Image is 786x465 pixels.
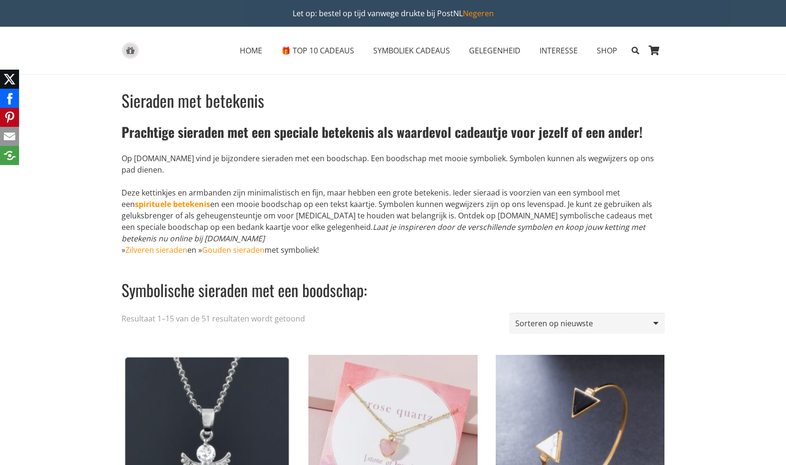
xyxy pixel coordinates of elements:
p: Op [DOMAIN_NAME] vind je bijzondere sieraden met een boodschap. Een boodschap met mooie symboliek... [122,153,657,176]
span: SYMBOLIEK CADEAUS [373,45,450,56]
a: SYMBOLIEK CADEAUSSYMBOLIEK CADEAUS Menu [364,39,459,62]
a: SHOPSHOP Menu [587,39,627,62]
a: GELEGENHEIDGELEGENHEID Menu [459,39,530,62]
p: Deze kettinkjes en armbanden zijn minimalistisch en fijn, maar hebben een grote betekenis. Ieder ... [122,187,657,256]
a: Zilveren sieraden [125,245,187,255]
span: SHOP [597,45,617,56]
strong: Prachtige sieraden met een speciale betekenis als waardevol cadeautje voor jezelf of een ander! [122,122,643,142]
span: INTERESSE [540,45,578,56]
a: spirituele betekenis [135,199,210,209]
select: Winkelbestelling [509,313,664,334]
span: 🎁 TOP 10 CADEAUS [281,45,354,56]
h1: Sieraden met betekenis [122,90,657,111]
p: Resultaat 1–15 van de 51 resultaten wordt getoond [122,313,305,324]
a: INTERESSEINTERESSE Menu [530,39,587,62]
a: Gouden sieraden [202,245,265,255]
a: Negeren [463,8,494,19]
span: GELEGENHEID [469,45,521,56]
em: Laat je inspireren door de verschillende symbolen en koop jouw ketting met betekenis nu online bi... [122,222,645,244]
a: HOMEHOME Menu [230,39,272,62]
span: HOME [240,45,262,56]
h2: Symbolische sieraden met een boodschap: [122,267,657,301]
a: gift-box-icon-grey-inspirerendwinkelen [122,42,139,59]
a: Zoeken [627,39,643,62]
a: 🎁 TOP 10 CADEAUS🎁 TOP 10 CADEAUS Menu [272,39,364,62]
a: Winkelwagen [644,27,665,74]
